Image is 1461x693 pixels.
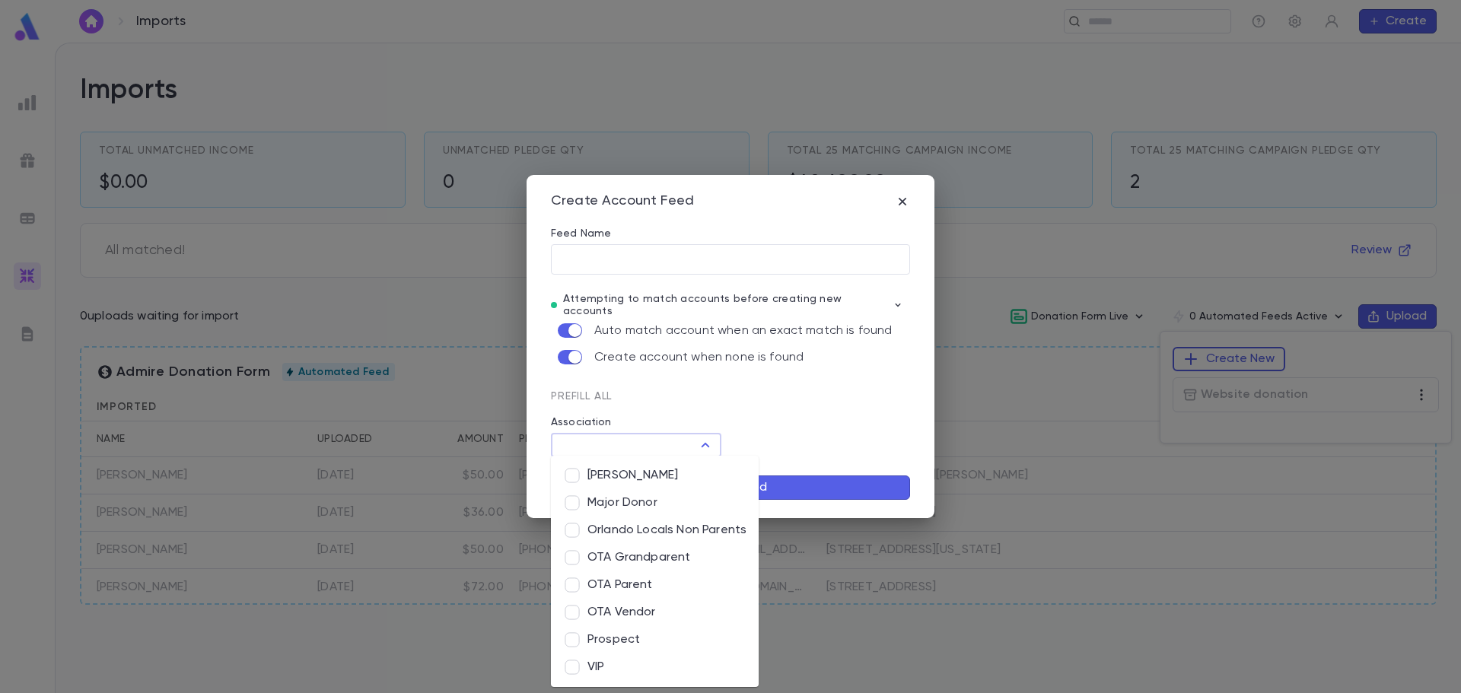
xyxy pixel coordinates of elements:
[551,626,759,653] li: Prospect
[563,293,886,317] p: Attempting to match accounts before creating new accounts
[551,544,759,571] li: OTA Grandparent
[551,227,611,240] label: Feed Name
[551,462,759,489] li: [PERSON_NAME]
[594,323,893,339] p: Auto match account when an exact match is found
[551,391,612,402] span: Prefill All
[551,416,612,428] label: Association
[551,653,759,681] li: VIP
[551,599,759,626] li: OTA Vendor
[551,517,759,544] li: Orlando Locals Non Parents
[551,571,759,599] li: OTA Parent
[695,434,716,456] button: Close
[551,193,694,210] div: Create Account Feed
[551,489,759,517] li: Major Donor
[594,350,804,365] p: Create account when none is found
